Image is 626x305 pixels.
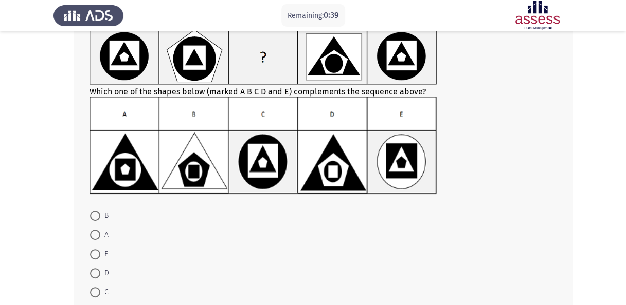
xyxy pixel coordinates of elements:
img: Assessment logo of ASSESS Focus 4 Module Assessment (EN/AR) (Basic - IB) [503,1,573,30]
span: D [100,267,109,279]
span: E [100,248,108,260]
span: C [100,286,109,298]
span: B [100,209,109,222]
img: UkFYYl8wMzBfQi5wbmcxNjkxMjk5MDk3ODMz.png [90,97,437,194]
img: UkFYYl8wMzBfQS5wbmcxNjkxMjk4OTcyNzI2.png [90,29,437,85]
div: Which one of the shapes below (marked A B C D and E) complements the sequence above? [90,29,557,196]
span: A [100,228,109,241]
p: Remaining: [288,9,339,22]
span: 0:39 [324,10,339,20]
img: Assess Talent Management logo [53,1,123,30]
